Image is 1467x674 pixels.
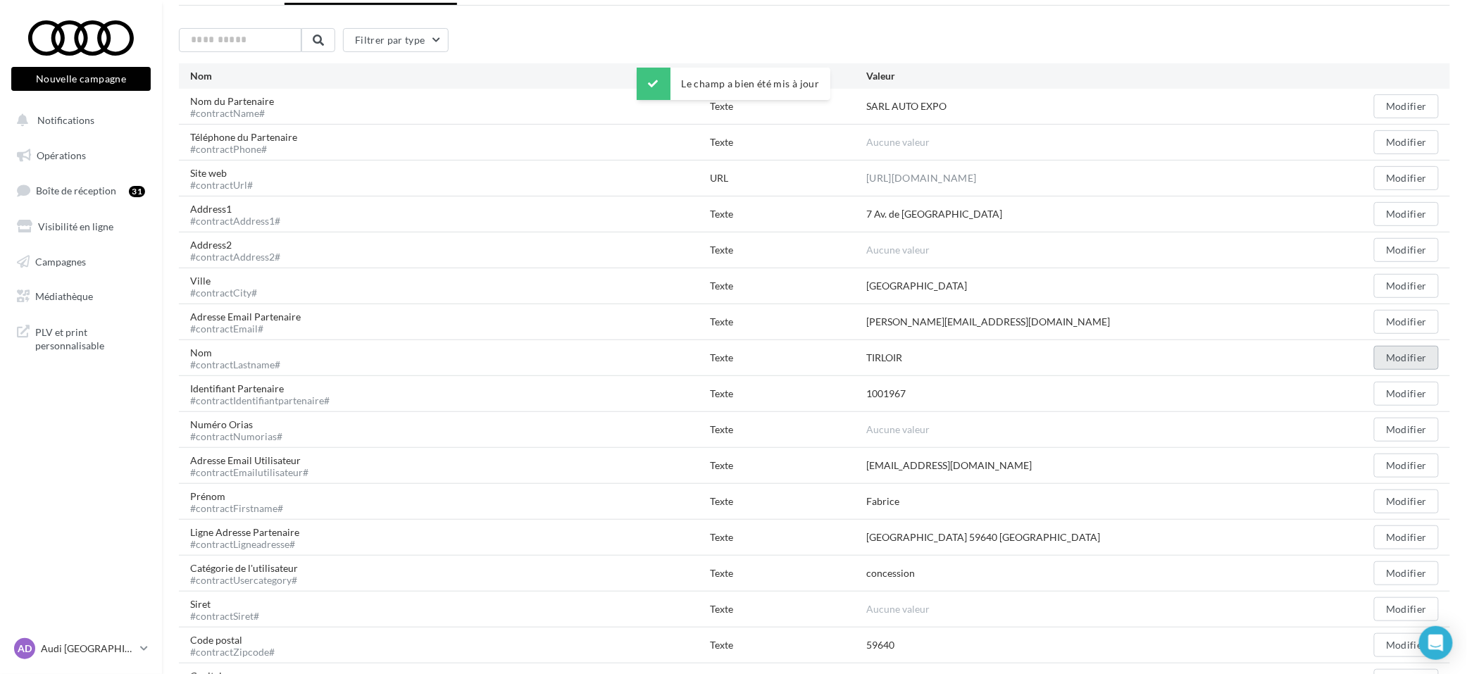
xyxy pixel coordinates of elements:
[711,458,867,473] div: Texte
[711,638,867,652] div: Texte
[190,274,268,298] div: Ville
[37,114,94,126] span: Notifications
[35,290,93,302] span: Médiathèque
[190,216,280,226] div: #contractAddress1#
[190,647,275,657] div: #contractZipcode#
[1374,561,1439,585] button: Modifier
[8,106,148,135] button: Notifications
[711,243,867,257] div: Texte
[190,432,282,442] div: #contractNumorias#
[711,494,867,508] div: Texte
[866,423,930,435] span: Aucune valeur
[35,323,145,353] span: PLV et print personnalisable
[190,454,320,478] div: Adresse Email Utilisateur
[711,207,867,221] div: Texte
[35,255,86,267] span: Campagnes
[8,282,154,311] a: Médiathèque
[190,633,286,657] div: Code postal
[190,252,280,262] div: #contractAddress2#
[190,597,270,621] div: Siret
[1374,489,1439,513] button: Modifier
[190,418,294,442] div: Numéro Orias
[1374,238,1439,262] button: Modifier
[866,638,894,652] div: 59640
[190,489,294,513] div: Prénom
[866,351,902,365] div: TIRLOIR
[1374,418,1439,442] button: Modifier
[866,566,915,580] div: concession
[866,207,1002,221] div: 7 Av. de [GEOGRAPHIC_DATA]
[866,387,906,401] div: 1001967
[866,603,930,615] span: Aucune valeur
[866,136,930,148] span: Aucune valeur
[866,69,1282,83] div: Valeur
[711,423,867,437] div: Texte
[1374,525,1439,549] button: Modifier
[866,458,1032,473] div: [EMAIL_ADDRESS][DOMAIN_NAME]
[190,561,309,585] div: Catégorie de l'utilisateur
[190,539,299,549] div: #contractLigneadresse#
[1374,382,1439,406] button: Modifier
[190,310,312,334] div: Adresse Email Partenaire
[711,279,867,293] div: Texte
[190,346,292,370] div: Nom
[8,141,154,170] a: Opérations
[190,166,264,190] div: Site web
[1374,346,1439,370] button: Modifier
[190,504,283,513] div: #contractFirstname#
[18,642,32,656] span: AD
[1374,94,1439,118] button: Modifier
[637,68,831,100] div: Le champ a bien été mis à jour
[1374,130,1439,154] button: Modifier
[190,611,259,621] div: #contractSiret#
[190,525,311,549] div: Ligne Adresse Partenaire
[343,28,449,52] button: Filtrer par type
[711,351,867,365] div: Texte
[8,247,154,277] a: Campagnes
[1374,597,1439,621] button: Modifier
[129,186,145,197] div: 31
[711,315,867,329] div: Texte
[190,69,711,83] div: Nom
[1374,202,1439,226] button: Modifier
[1374,310,1439,334] button: Modifier
[1374,166,1439,190] button: Modifier
[866,99,947,113] div: SARL AUTO EXPO
[711,387,867,401] div: Texte
[190,130,308,154] div: Téléphone du Partenaire
[711,566,867,580] div: Texte
[11,67,151,91] button: Nouvelle campagne
[866,170,976,187] a: [URL][DOMAIN_NAME]
[41,642,135,656] p: Audi [GEOGRAPHIC_DATA]
[8,212,154,242] a: Visibilité en ligne
[8,175,154,206] a: Boîte de réception31
[190,288,257,298] div: #contractCity#
[711,135,867,149] div: Texte
[190,180,253,190] div: #contractUrl#
[711,530,867,544] div: Texte
[190,324,301,334] div: #contractEmail#
[1374,454,1439,478] button: Modifier
[8,317,154,358] a: PLV et print personnalisable
[866,494,899,508] div: Fabrice
[1374,274,1439,298] button: Modifier
[11,635,151,662] a: AD Audi [GEOGRAPHIC_DATA]
[866,315,1110,329] div: [PERSON_NAME][EMAIL_ADDRESS][DOMAIN_NAME]
[190,468,308,478] div: #contractEmailutilisateur#
[190,108,274,118] div: #contractName#
[866,530,1100,544] div: [GEOGRAPHIC_DATA] 59640 [GEOGRAPHIC_DATA]
[190,202,292,226] div: Address1
[190,382,341,406] div: Identifiant Partenaire
[866,279,967,293] div: [GEOGRAPHIC_DATA]
[1419,626,1453,660] div: Open Intercom Messenger
[190,238,292,262] div: Address2
[36,185,116,196] span: Boîte de réception
[190,360,280,370] div: #contractLastname#
[190,396,330,406] div: #contractIdentifiantpartenaire#
[190,144,297,154] div: #contractPhone#
[190,94,285,118] div: Nom du Partenaire
[38,220,113,232] span: Visibilité en ligne
[866,244,930,256] span: Aucune valeur
[711,602,867,616] div: Texte
[190,575,298,585] div: #contractUsercategory#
